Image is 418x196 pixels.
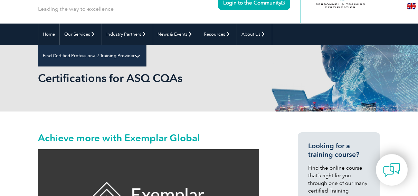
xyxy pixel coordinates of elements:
[102,24,153,45] a: Industry Partners
[38,45,146,66] a: Find Certified Professional / Training Provider
[199,24,237,45] a: Resources
[383,161,400,179] img: contact-chat.png
[38,5,114,13] p: Leading the way to excellence
[237,24,272,45] a: About Us
[153,24,199,45] a: News & Events
[38,73,277,84] h2: Certifications for ASQ CQAs
[407,3,416,9] img: en
[38,24,59,45] a: Home
[308,142,370,159] h3: Looking for a training course?
[38,132,277,143] h2: Achieve more with Exemplar Global
[281,1,285,5] img: open_square.png
[60,24,102,45] a: Our Services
